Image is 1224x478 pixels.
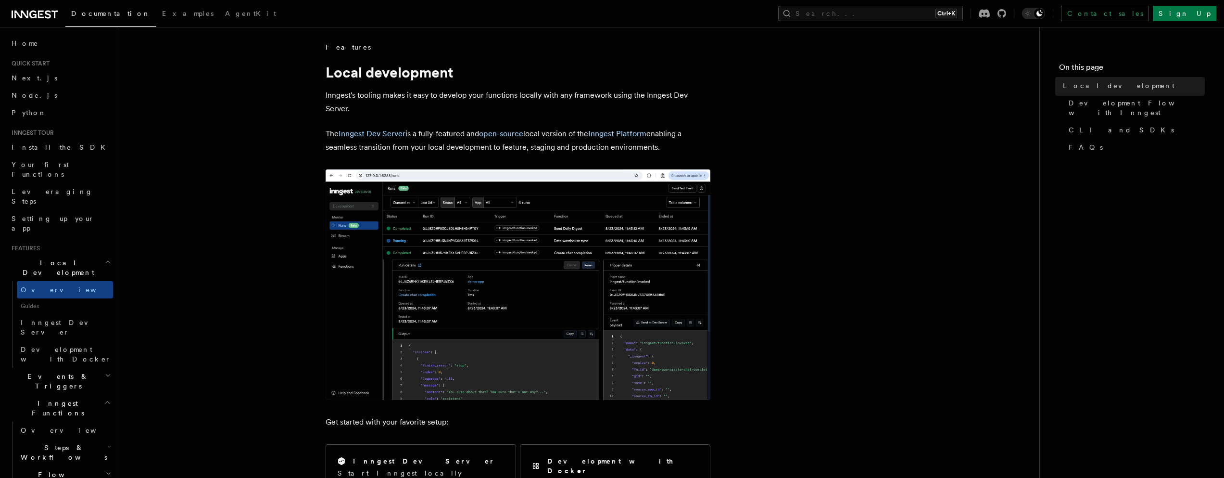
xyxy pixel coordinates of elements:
span: Events & Triggers [8,372,105,391]
span: Features [326,42,371,52]
span: Quick start [8,60,50,67]
button: Inngest Functions [8,395,113,422]
a: Next.js [8,69,113,87]
a: open-source [479,129,523,138]
img: The Inngest Dev Server on the Functions page [326,169,710,400]
a: AgentKit [219,3,282,26]
span: Documentation [71,10,151,17]
a: Contact sales [1061,6,1149,21]
a: Inngest Platform [588,129,646,138]
span: Guides [17,298,113,314]
p: Inngest's tooling makes it easy to develop your functions locally with any framework using the In... [326,89,710,116]
span: Inngest Dev Server [21,319,103,336]
span: Python [12,109,47,116]
a: Documentation [65,3,156,27]
a: Local development [1059,77,1205,94]
span: Inngest Functions [8,399,104,418]
a: Node.js [8,87,113,104]
a: Install the SDK [8,139,113,156]
span: Overview [21,286,120,294]
h4: On this page [1059,62,1205,77]
h1: Local development [326,64,710,81]
h2: Development with Docker [547,456,698,476]
button: Events & Triggers [8,368,113,395]
a: Sign Up [1153,6,1216,21]
a: Inngest Dev Server [17,314,113,341]
span: Node.js [12,91,57,99]
span: Steps & Workflows [17,443,107,462]
a: Inngest Dev Server [339,129,405,138]
span: Your first Functions [12,161,69,178]
button: Steps & Workflows [17,439,113,466]
span: Overview [21,426,120,434]
span: Development with Docker [21,346,111,363]
h2: Inngest Dev Server [353,456,495,466]
p: The is a fully-featured and local version of the enabling a seamless transition from your local d... [326,127,710,154]
kbd: Ctrl+K [935,9,957,18]
span: Features [8,245,40,252]
button: Search...Ctrl+K [778,6,963,21]
a: Your first Functions [8,156,113,183]
a: Examples [156,3,219,26]
span: AgentKit [225,10,276,17]
a: Development with Docker [17,341,113,368]
p: Get started with your favorite setup: [326,415,710,429]
span: Examples [162,10,214,17]
a: CLI and SDKs [1065,121,1205,139]
span: Local development [1063,81,1174,90]
a: Home [8,35,113,52]
span: Leveraging Steps [12,188,93,205]
div: Local Development [8,281,113,368]
span: Install the SDK [12,143,111,151]
span: Development Flow with Inngest [1069,98,1205,117]
button: Toggle dark mode [1022,8,1045,19]
span: FAQs [1069,142,1103,152]
a: Leveraging Steps [8,183,113,210]
span: Setting up your app [12,215,94,232]
a: Python [8,104,113,121]
a: Development Flow with Inngest [1065,94,1205,121]
span: Local Development [8,258,105,277]
span: CLI and SDKs [1069,125,1174,135]
a: Overview [17,281,113,298]
span: Home [12,39,38,48]
span: Next.js [12,74,57,82]
span: Inngest tour [8,129,54,137]
button: Local Development [8,254,113,281]
a: Setting up your app [8,210,113,237]
a: Overview [17,422,113,439]
a: FAQs [1065,139,1205,156]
